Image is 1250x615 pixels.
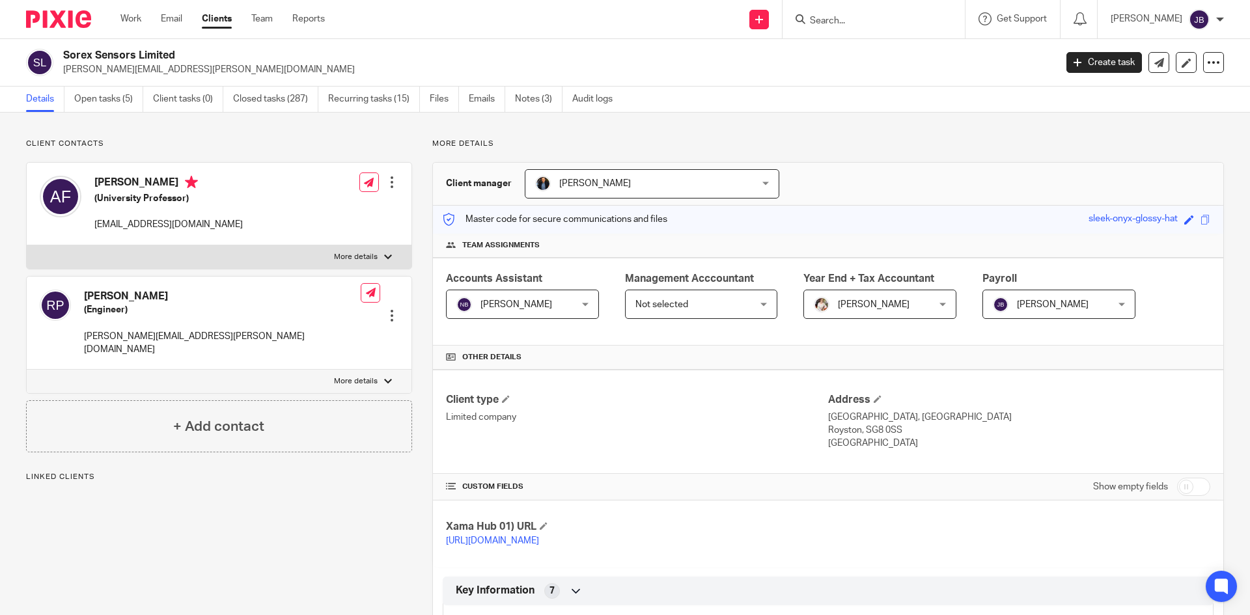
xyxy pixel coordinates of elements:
[456,584,535,597] span: Key Information
[446,536,539,545] a: [URL][DOMAIN_NAME]
[515,87,562,112] a: Notes (3)
[40,176,81,217] img: svg%3E
[63,63,1047,76] p: [PERSON_NAME][EMAIL_ADDRESS][PERSON_NAME][DOMAIN_NAME]
[173,417,264,437] h4: + Add contact
[535,176,551,191] img: martin-hickman.jpg
[838,300,910,309] span: [PERSON_NAME]
[446,411,828,424] p: Limited company
[94,192,243,205] h5: (University Professor)
[120,12,141,25] a: Work
[430,87,459,112] a: Files
[334,252,378,262] p: More details
[202,12,232,25] a: Clients
[480,300,552,309] span: [PERSON_NAME]
[432,139,1224,149] p: More details
[1189,9,1210,30] img: svg%3E
[84,303,361,316] h5: (Engineer)
[26,49,53,76] img: svg%3E
[334,376,378,387] p: More details
[1066,52,1142,73] a: Create task
[559,179,631,188] span: [PERSON_NAME]
[809,16,926,27] input: Search
[443,213,667,226] p: Master code for secure communications and files
[469,87,505,112] a: Emails
[635,300,688,309] span: Not selected
[74,87,143,112] a: Open tasks (5)
[40,290,71,321] img: svg%3E
[982,273,1017,284] span: Payroll
[462,240,540,251] span: Team assignments
[993,297,1008,312] img: svg%3E
[828,393,1210,407] h4: Address
[456,297,472,312] img: svg%3E
[251,12,273,25] a: Team
[26,87,64,112] a: Details
[462,352,521,362] span: Other details
[26,139,412,149] p: Client contacts
[625,273,754,284] span: Management Acccountant
[828,437,1210,450] p: [GEOGRAPHIC_DATA]
[997,14,1047,23] span: Get Support
[292,12,325,25] a: Reports
[26,472,412,482] p: Linked clients
[233,87,318,112] a: Closed tasks (287)
[549,584,555,597] span: 7
[84,290,361,303] h4: [PERSON_NAME]
[94,176,243,192] h4: [PERSON_NAME]
[814,297,829,312] img: Kayleigh%20Henson.jpeg
[161,12,182,25] a: Email
[572,87,622,112] a: Audit logs
[84,330,361,357] p: [PERSON_NAME][EMAIL_ADDRESS][PERSON_NAME][DOMAIN_NAME]
[446,273,542,284] span: Accounts Assistant
[446,177,512,190] h3: Client manager
[828,411,1210,424] p: [GEOGRAPHIC_DATA], [GEOGRAPHIC_DATA]
[153,87,223,112] a: Client tasks (0)
[446,393,828,407] h4: Client type
[828,424,1210,437] p: Royston, SG8 0SS
[26,10,91,28] img: Pixie
[1017,300,1089,309] span: [PERSON_NAME]
[1111,12,1182,25] p: [PERSON_NAME]
[94,218,243,231] p: [EMAIL_ADDRESS][DOMAIN_NAME]
[328,87,420,112] a: Recurring tasks (15)
[1093,480,1168,493] label: Show empty fields
[1089,212,1178,227] div: sleek-onyx-glossy-hat
[803,273,934,284] span: Year End + Tax Accountant
[63,49,850,62] h2: Sorex Sensors Limited
[446,482,828,492] h4: CUSTOM FIELDS
[185,176,198,189] i: Primary
[446,520,828,534] h4: Xama Hub 01) URL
